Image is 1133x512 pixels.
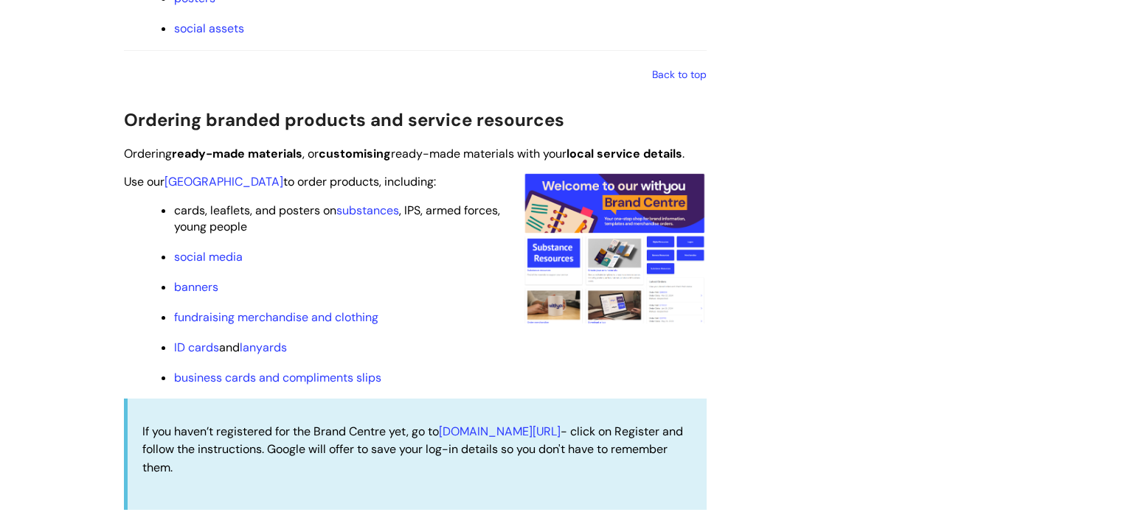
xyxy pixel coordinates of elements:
[240,340,287,355] a: lanyards
[174,279,218,295] a: banners
[124,108,564,131] span: Ordering branded products and service resources
[652,68,707,81] a: Back to top
[174,309,378,325] a: fundraising merchandise and clothing
[174,370,381,385] a: business cards and compliments slips
[124,146,685,161] span: Ordering , or ready-made materials with your .
[174,340,219,355] a: ID cards
[142,424,683,476] span: If you haven’t registered for the Brand Centre yet, go to - click on Register and follow the inst...
[174,340,287,355] span: and
[124,174,436,189] span: Use our to order products, including:
[439,424,561,439] a: [DOMAIN_NAME][URL]
[319,146,391,161] strong: customising
[164,174,283,189] a: [GEOGRAPHIC_DATA]
[336,203,399,218] a: substances
[174,249,243,264] a: social media
[522,172,707,324] img: A screenshot of the homepage of the Brand Centre showing how easy it is to navigate
[566,146,682,161] strong: local service details
[174,21,244,36] a: social assets
[172,146,302,161] strong: ready-made materials
[174,203,500,234] span: cards, leaflets, and posters on , IPS, armed forces, young people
